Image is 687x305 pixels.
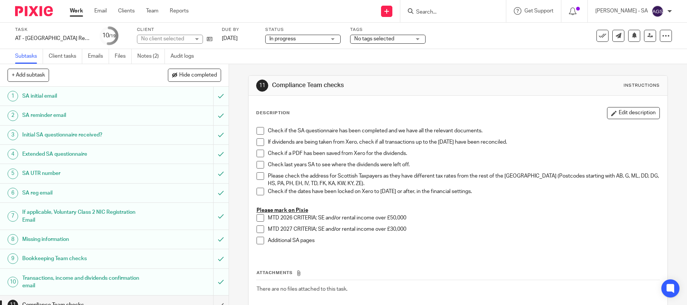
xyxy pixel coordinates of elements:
[22,273,144,292] h1: Transactions, income and dividends confirmation email
[8,277,18,287] div: 10
[171,49,200,64] a: Audit logs
[354,36,394,41] span: No tags selected
[222,27,256,33] label: Due by
[22,234,144,245] h1: Missing information
[624,83,660,89] div: Instructions
[272,81,474,89] h1: Compliance Team checks
[256,110,290,116] p: Description
[146,7,158,15] a: Team
[179,72,217,78] span: Hide completed
[268,127,660,135] p: Check if the SA questionnaire has been completed and we have all the relevant documents.
[652,5,664,17] img: svg%3E
[257,287,347,292] span: There are no files attached to this task.
[22,253,144,264] h1: Bookkeeping Team checks
[268,172,660,188] p: Please check the address for Scottish Taxpayers as they have different tax rates from the rest of...
[70,7,83,15] a: Work
[141,35,190,43] div: No client selected
[115,49,132,64] a: Files
[8,130,18,140] div: 3
[102,31,116,40] div: 10
[22,168,144,179] h1: SA UTR number
[22,90,144,102] h1: SA initial email
[8,91,18,101] div: 1
[222,36,238,41] span: [DATE]
[137,49,165,64] a: Notes (2)
[94,7,107,15] a: Email
[8,188,18,198] div: 6
[22,207,144,226] h1: If applicable, Voluntary Class 2 NIC Registration Email
[256,80,268,92] div: 11
[257,271,293,275] span: Attachments
[22,149,144,160] h1: Extended SA questionnaire
[265,27,341,33] label: Status
[257,208,308,213] u: Please mark on Pixie
[170,7,189,15] a: Reports
[109,34,116,38] small: /19
[8,253,18,264] div: 9
[350,27,426,33] label: Tags
[268,161,660,169] p: Check last years SA to see where the dividends were left off.
[524,8,553,14] span: Get Support
[49,49,82,64] a: Client tasks
[137,27,212,33] label: Client
[8,149,18,159] div: 4
[15,49,43,64] a: Subtasks
[268,225,660,233] p: MTD 2027 CRITERIA; SE and/or rental income over £30,000
[8,110,18,121] div: 2
[8,169,18,179] div: 5
[118,7,135,15] a: Clients
[22,129,144,141] h1: Initial SA questionnaire received?
[15,27,91,33] label: Task
[168,69,221,81] button: Hide completed
[268,138,660,146] p: If dividends are being taken from Xero, check if all transactions up to the [DATE] have been reco...
[15,35,91,42] div: AT - SA Return - PE 05-04-2025
[607,107,660,119] button: Edit description
[268,237,660,244] p: Additional SA pages
[22,187,144,199] h1: SA reg email
[88,49,109,64] a: Emails
[8,211,18,222] div: 7
[268,188,660,195] p: Check if the dates have been locked on Xero to [DATE] or after, in the financial settings.
[595,7,648,15] p: [PERSON_NAME] - SA
[15,6,53,16] img: Pixie
[15,35,91,42] div: AT - [GEOGRAPHIC_DATA] Return - PE [DATE]
[269,36,296,41] span: In progress
[8,234,18,245] div: 8
[22,110,144,121] h1: SA reminder email
[415,9,483,16] input: Search
[268,150,660,157] p: Check if a PDF has been saved from Xero for the dividends.
[268,214,660,222] p: MTD 2026 CRITERIA; SE and/or rental income over £50,000
[8,69,49,81] button: + Add subtask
